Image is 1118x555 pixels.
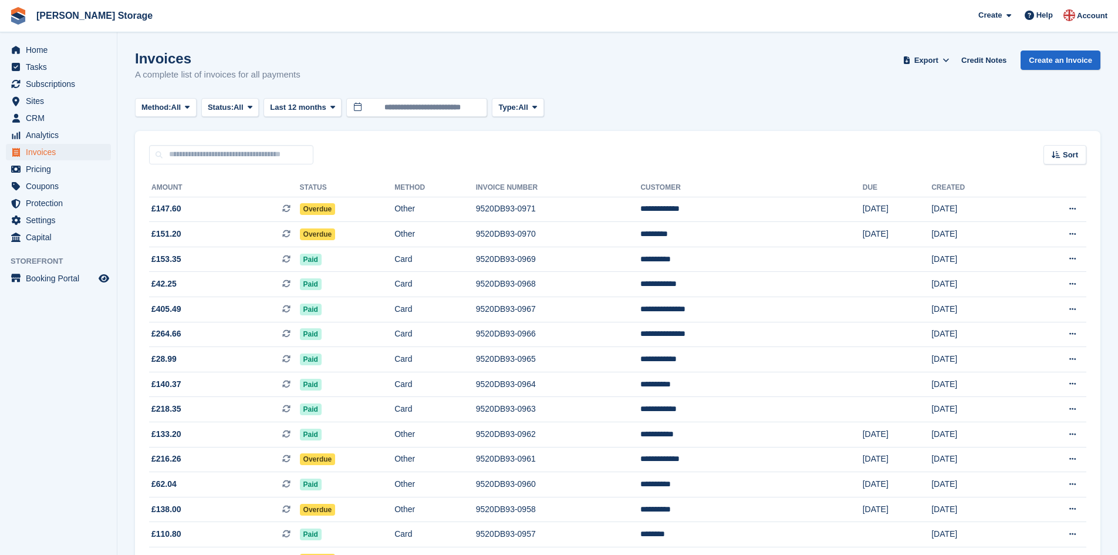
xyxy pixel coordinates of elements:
[151,203,181,215] span: £147.60
[394,472,476,497] td: Other
[97,271,111,285] a: Preview store
[476,197,641,222] td: 9520DB93-0971
[26,42,96,58] span: Home
[151,378,181,391] span: £140.37
[1077,10,1107,22] span: Account
[26,161,96,177] span: Pricing
[151,478,177,490] span: £62.04
[208,102,234,113] span: Status:
[476,247,641,272] td: 9520DB93-0969
[476,472,641,497] td: 9520DB93-0960
[151,328,181,340] span: £264.66
[264,98,342,117] button: Last 12 months
[476,522,641,547] td: 9520DB93-0957
[863,447,931,472] td: [DATE]
[931,422,1021,448] td: [DATE]
[26,59,96,75] span: Tasks
[151,228,181,240] span: £151.20
[151,528,181,540] span: £110.80
[300,453,336,465] span: Overdue
[931,447,1021,472] td: [DATE]
[151,253,181,265] span: £153.35
[300,304,322,315] span: Paid
[6,270,111,287] a: menu
[1063,9,1075,21] img: John Baker
[1036,9,1053,21] span: Help
[300,529,322,540] span: Paid
[151,303,181,315] span: £405.49
[300,429,322,440] span: Paid
[151,428,181,440] span: £133.20
[26,110,96,126] span: CRM
[26,93,96,109] span: Sites
[394,247,476,272] td: Card
[863,222,931,247] td: [DATE]
[931,197,1021,222] td: [DATE]
[300,278,322,290] span: Paid
[931,179,1021,197] th: Created
[26,195,96,211] span: Protection
[171,102,181,113] span: All
[300,354,322,365] span: Paid
[234,102,244,113] span: All
[931,247,1021,272] td: [DATE]
[151,353,177,365] span: £28.99
[394,322,476,347] td: Card
[518,102,528,113] span: All
[151,278,177,290] span: £42.25
[492,98,543,117] button: Type: All
[6,110,111,126] a: menu
[26,144,96,160] span: Invoices
[476,272,641,297] td: 9520DB93-0968
[151,453,181,465] span: £216.26
[300,379,322,391] span: Paid
[476,372,641,397] td: 9520DB93-0964
[476,222,641,247] td: 9520DB93-0970
[476,297,641,322] td: 9520DB93-0967
[863,472,931,497] td: [DATE]
[11,255,117,267] span: Storefront
[957,51,1011,70] a: Credit Notes
[394,222,476,247] td: Other
[26,127,96,143] span: Analytics
[931,322,1021,347] td: [DATE]
[394,397,476,422] td: Card
[394,197,476,222] td: Other
[394,347,476,372] td: Card
[300,179,395,197] th: Status
[6,127,111,143] a: menu
[135,98,197,117] button: Method: All
[394,522,476,547] td: Card
[931,297,1021,322] td: [DATE]
[300,504,336,516] span: Overdue
[640,179,862,197] th: Customer
[931,372,1021,397] td: [DATE]
[476,179,641,197] th: Invoice Number
[394,372,476,397] td: Card
[149,179,300,197] th: Amount
[931,497,1021,522] td: [DATE]
[300,254,322,265] span: Paid
[394,297,476,322] td: Card
[914,55,938,66] span: Export
[394,422,476,448] td: Other
[394,497,476,522] td: Other
[141,102,171,113] span: Method:
[300,403,322,415] span: Paid
[32,6,157,25] a: [PERSON_NAME] Storage
[6,212,111,228] a: menu
[931,522,1021,547] td: [DATE]
[476,347,641,372] td: 9520DB93-0965
[476,322,641,347] td: 9520DB93-0966
[201,98,259,117] button: Status: All
[476,497,641,522] td: 9520DB93-0958
[26,270,96,287] span: Booking Portal
[151,403,181,415] span: £218.35
[931,222,1021,247] td: [DATE]
[6,76,111,92] a: menu
[476,447,641,472] td: 9520DB93-0961
[300,328,322,340] span: Paid
[6,195,111,211] a: menu
[6,93,111,109] a: menu
[9,7,27,25] img: stora-icon-8386f47178a22dfd0bd8f6a31ec36ba5ce8667c1dd55bd0f319d3a0aa187defe.svg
